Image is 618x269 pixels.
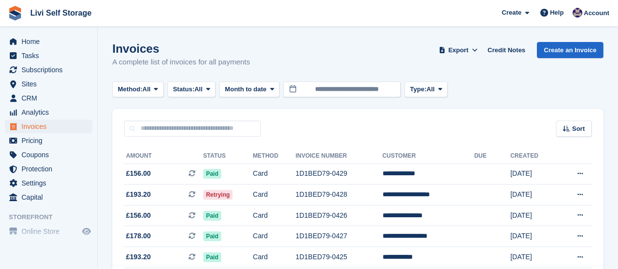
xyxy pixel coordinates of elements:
button: Month to date [219,82,279,98]
a: menu [5,77,92,91]
a: Create an Invoice [537,42,603,58]
span: Invoices [21,120,80,133]
img: stora-icon-8386f47178a22dfd0bd8f6a31ec36ba5ce8667c1dd55bd0f319d3a0aa187defe.svg [8,6,22,21]
span: Paid [203,231,221,241]
span: Month to date [225,84,266,94]
td: Card [253,205,296,226]
td: 1D1BED79-0429 [296,164,383,185]
th: Method [253,148,296,164]
td: 1D1BED79-0425 [296,247,383,268]
a: menu [5,105,92,119]
span: Online Store [21,225,80,238]
a: Credit Notes [484,42,529,58]
td: Card [253,226,296,247]
button: Method: All [112,82,164,98]
span: All [143,84,151,94]
button: Type: All [405,82,448,98]
a: menu [5,120,92,133]
a: menu [5,134,92,147]
span: Create [502,8,521,18]
td: [DATE] [511,226,557,247]
span: £156.00 [126,168,151,179]
span: Export [448,45,469,55]
span: Tasks [21,49,80,62]
a: Livi Self Storage [26,5,95,21]
span: Capital [21,190,80,204]
span: Settings [21,176,80,190]
th: Status [203,148,253,164]
th: Due [474,148,511,164]
img: Jim [573,8,582,18]
span: £193.20 [126,189,151,200]
span: Analytics [21,105,80,119]
span: Sort [572,124,585,134]
button: Export [437,42,480,58]
td: [DATE] [511,205,557,226]
td: 1D1BED79-0427 [296,226,383,247]
td: Card [253,185,296,206]
a: menu [5,49,92,62]
span: Account [584,8,609,18]
span: Storefront [9,212,97,222]
a: menu [5,148,92,162]
span: Paid [203,252,221,262]
td: Card [253,164,296,185]
span: £156.00 [126,210,151,221]
span: Help [550,8,564,18]
td: 1D1BED79-0426 [296,205,383,226]
span: £178.00 [126,231,151,241]
span: Retrying [203,190,233,200]
span: Subscriptions [21,63,80,77]
span: Paid [203,211,221,221]
td: [DATE] [511,185,557,206]
button: Status: All [168,82,215,98]
a: menu [5,176,92,190]
a: Preview store [81,226,92,237]
span: Paid [203,169,221,179]
span: Pricing [21,134,80,147]
a: menu [5,225,92,238]
td: 1D1BED79-0428 [296,185,383,206]
a: menu [5,91,92,105]
span: £193.20 [126,252,151,262]
span: CRM [21,91,80,105]
td: Card [253,247,296,268]
h1: Invoices [112,42,250,55]
span: Sites [21,77,80,91]
span: Protection [21,162,80,176]
th: Created [511,148,557,164]
span: All [426,84,435,94]
a: menu [5,63,92,77]
a: menu [5,190,92,204]
span: Method: [118,84,143,94]
span: All [194,84,203,94]
span: Type: [410,84,426,94]
span: Status: [173,84,194,94]
td: [DATE] [511,164,557,185]
th: Customer [383,148,474,164]
a: menu [5,162,92,176]
td: [DATE] [511,247,557,268]
th: Invoice Number [296,148,383,164]
p: A complete list of invoices for all payments [112,57,250,68]
th: Amount [124,148,203,164]
span: Home [21,35,80,48]
a: menu [5,35,92,48]
span: Coupons [21,148,80,162]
